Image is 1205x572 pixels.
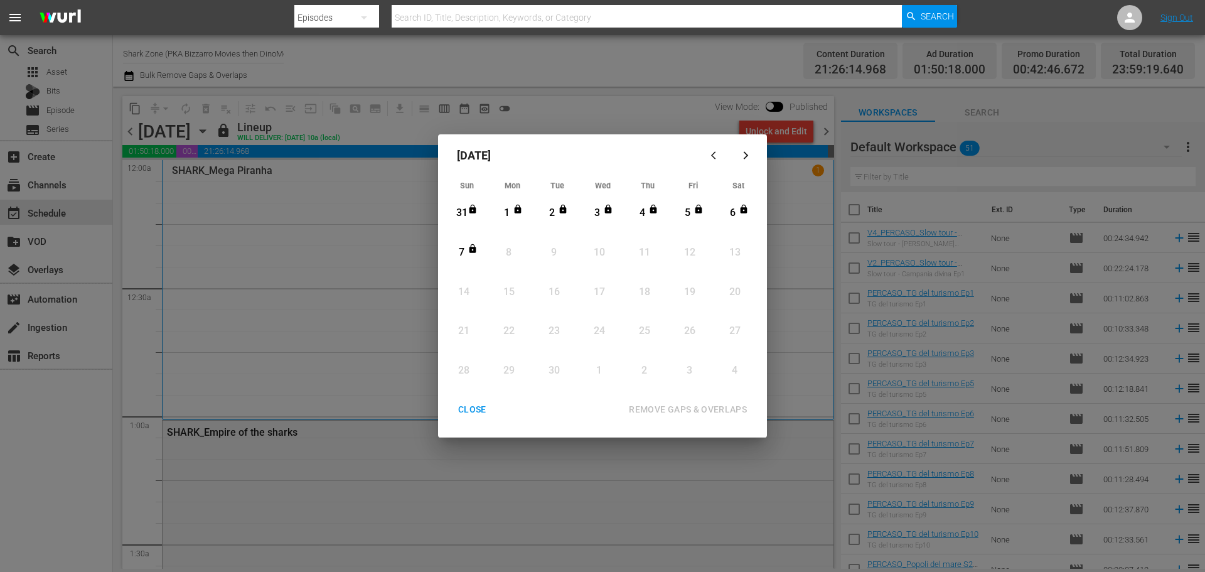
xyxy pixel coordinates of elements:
div: 11 [636,246,652,260]
span: menu [8,10,23,25]
span: Sat [732,181,744,190]
div: 19 [682,285,697,299]
div: 30 [546,364,562,378]
div: 10 [591,246,607,260]
img: ans4CAIJ8jUAAAAAAAAAAAAAAAAAAAAAAAAgQb4GAAAAAAAAAAAAAAAAAAAAAAAAJMjXAAAAAAAAAAAAAAAAAAAAAAAAgAT5G... [30,3,90,33]
span: Search [921,5,954,28]
div: 12 [682,246,697,260]
span: Sun [460,181,474,190]
div: 6 [725,206,741,220]
span: Fri [688,181,698,190]
div: 1 [591,364,607,378]
div: 23 [546,324,562,338]
span: Tue [550,181,564,190]
div: 2 [636,364,652,378]
div: 17 [591,285,607,299]
div: Month View [444,177,761,392]
div: 25 [636,324,652,338]
div: 21 [456,324,472,338]
div: 24 [591,324,607,338]
div: 8 [501,246,517,260]
div: 27 [727,324,742,338]
div: 18 [636,285,652,299]
a: Sign Out [1160,13,1193,23]
div: 16 [546,285,562,299]
div: 14 [456,285,472,299]
div: CLOSE [448,402,496,418]
div: 15 [501,285,517,299]
span: Mon [505,181,520,190]
div: 29 [501,364,517,378]
div: 26 [682,324,697,338]
span: Thu [641,181,655,190]
div: 3 [682,364,697,378]
div: 20 [727,285,742,299]
div: 9 [546,246,562,260]
div: 22 [501,324,517,338]
div: 13 [727,246,742,260]
span: Wed [595,181,611,190]
div: 7 [454,246,469,260]
div: 4 [727,364,742,378]
div: 4 [635,206,650,220]
div: 5 [680,206,695,220]
div: [DATE] [444,141,700,171]
button: CLOSE [443,398,501,421]
div: 31 [454,206,469,220]
div: 1 [499,206,515,220]
div: 28 [456,364,472,378]
div: 2 [544,206,560,220]
div: 3 [589,206,605,220]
